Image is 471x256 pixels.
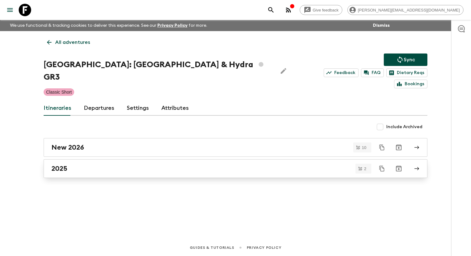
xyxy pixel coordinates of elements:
a: Bookings [394,80,427,88]
p: We use functional & tracking cookies to deliver this experience. See our for more. [7,20,210,31]
span: Include Archived [386,124,422,130]
button: Dismiss [371,21,391,30]
a: Feedback [324,68,359,77]
p: Sync [404,56,415,63]
h2: New 2026 [51,143,84,151]
button: Archive [392,141,405,154]
a: Attributes [161,101,189,116]
p: All adventures [55,39,90,46]
h2: 2025 [51,165,67,173]
h1: [GEOGRAPHIC_DATA]: [GEOGRAPHIC_DATA] & Hydra GR3 [44,58,272,83]
a: New 2026 [44,138,427,157]
p: Classic Short [46,89,72,95]
a: 2025 [44,159,427,178]
button: Duplicate [376,142,388,153]
button: Archive [392,162,405,175]
a: Dietary Reqs [386,68,427,77]
span: [PERSON_NAME][EMAIL_ADDRESS][DOMAIN_NAME] [354,8,463,12]
button: search adventures [265,4,277,16]
span: 2 [360,167,370,171]
a: Privacy Policy [247,244,281,251]
a: Privacy Policy [157,23,188,28]
a: Guides & Tutorials [190,244,234,251]
button: Duplicate [376,163,388,174]
div: [PERSON_NAME][EMAIL_ADDRESS][DOMAIN_NAME] [347,5,464,15]
button: menu [4,4,16,16]
a: Settings [127,101,149,116]
span: Give feedback [309,8,342,12]
a: All adventures [44,36,93,49]
button: Sync adventure departures to the booking engine [384,54,427,66]
a: FAQ [361,68,384,77]
a: Itineraries [44,101,71,116]
a: Give feedback [300,5,342,15]
a: Departures [84,101,114,116]
button: Edit Adventure Title [277,58,290,83]
span: 10 [358,146,370,150]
